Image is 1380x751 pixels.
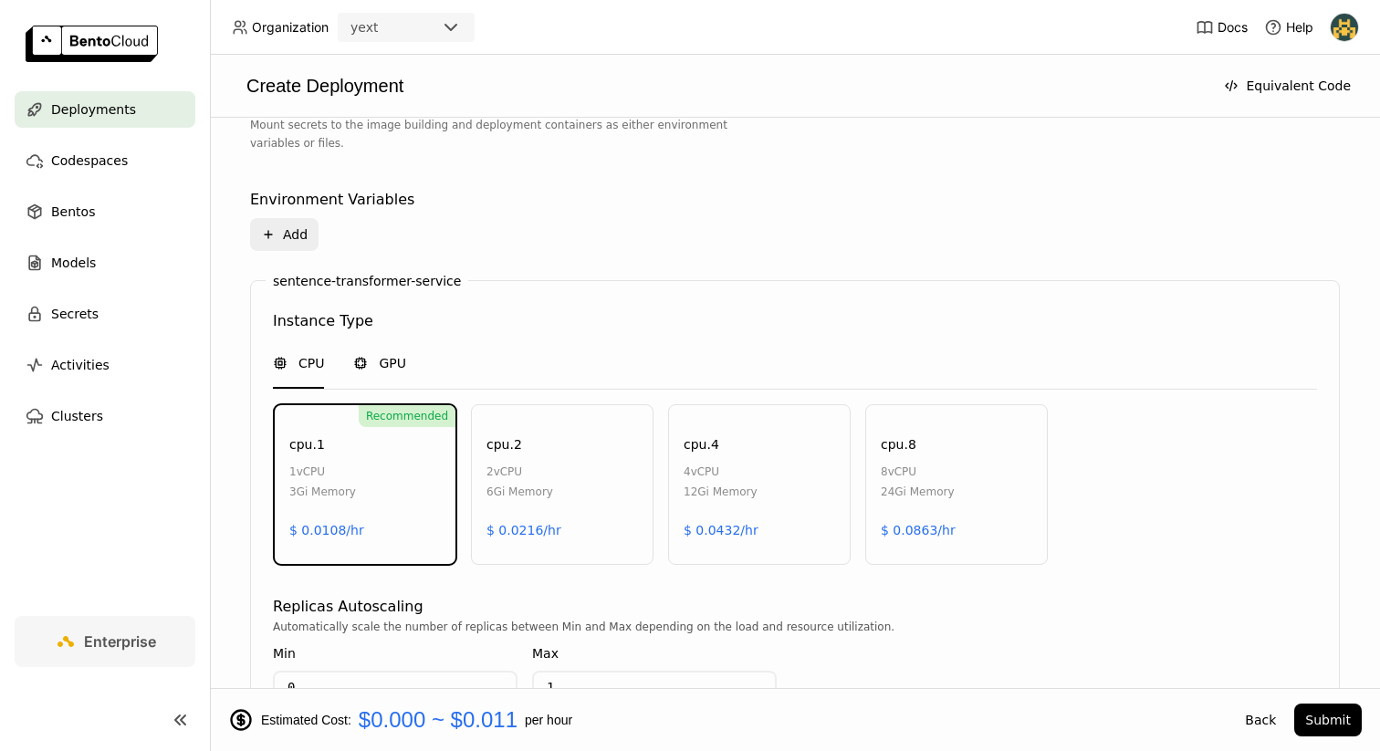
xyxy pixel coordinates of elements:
[350,18,378,37] div: yext
[471,404,653,565] div: cpu.22vCPU6Gi Memory$ 0.0216/hr
[881,482,955,502] div: 24Gi Memory
[51,405,103,427] span: Clusters
[486,462,553,482] div: 2 vCPU
[1294,704,1362,736] button: Submit
[289,462,356,482] div: 1 vCPU
[486,434,522,454] div: cpu.2
[1196,18,1248,37] a: Docs
[273,618,1317,636] div: Automatically scale the number of replicas between Min and Max depending on the load and resource...
[684,482,758,502] div: 12Gi Memory
[289,434,325,454] div: cpu.1
[15,142,195,179] a: Codespaces
[668,404,851,565] div: cpu.44vCPU12Gi Memory$ 0.0432/hr
[1218,19,1248,36] span: Docs
[228,707,1227,733] div: Estimated Cost: per hour
[1331,14,1358,41] img: Demeter Dobos
[228,73,1206,99] div: Create Deployment
[84,632,156,651] span: Enterprise
[380,19,382,37] input: Selected yext.
[273,274,461,288] label: sentence-transformer-service
[298,354,324,372] span: CPU
[51,303,99,325] span: Secrets
[1234,704,1287,736] button: Back
[15,398,195,434] a: Clusters
[486,520,561,540] div: $ 0.0216/hr
[289,482,356,502] div: 3Gi Memory
[1264,18,1313,37] div: Help
[532,643,559,663] div: Max
[274,404,456,565] div: Recommendedcpu.11vCPU3Gi Memory$ 0.0108/hr
[51,99,136,120] span: Deployments
[881,520,956,540] div: $ 0.0863/hr
[289,520,364,540] div: $ 0.0108/hr
[51,201,95,223] span: Bentos
[684,434,719,454] div: cpu.4
[359,405,455,427] div: Recommended
[51,354,110,376] span: Activities
[273,643,296,663] div: Min
[684,462,758,482] div: 4 vCPU
[261,227,276,242] svg: Plus
[26,26,158,62] img: logo
[250,116,747,152] div: Mount secrets to the image building and deployment containers as either environment variables or ...
[51,252,96,274] span: Models
[273,596,423,618] div: Replicas Autoscaling
[379,354,406,372] span: GPU
[15,616,195,667] a: Enterprise
[15,347,195,383] a: Activities
[15,91,195,128] a: Deployments
[250,218,319,251] button: Add
[684,520,758,540] div: $ 0.0432/hr
[359,707,517,733] span: $0.000 ~ $0.011
[865,404,1048,565] div: cpu.88vCPU24Gi Memory$ 0.0863/hr
[1213,69,1362,102] button: Equivalent Code
[273,310,373,332] div: Instance Type
[881,434,916,454] div: cpu.8
[51,150,128,172] span: Codespaces
[881,462,955,482] div: 8 vCPU
[15,296,195,332] a: Secrets
[15,193,195,230] a: Bentos
[250,189,414,211] div: Environment Variables
[15,245,195,281] a: Models
[486,482,553,502] div: 6Gi Memory
[1286,19,1313,36] span: Help
[252,19,329,36] span: Organization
